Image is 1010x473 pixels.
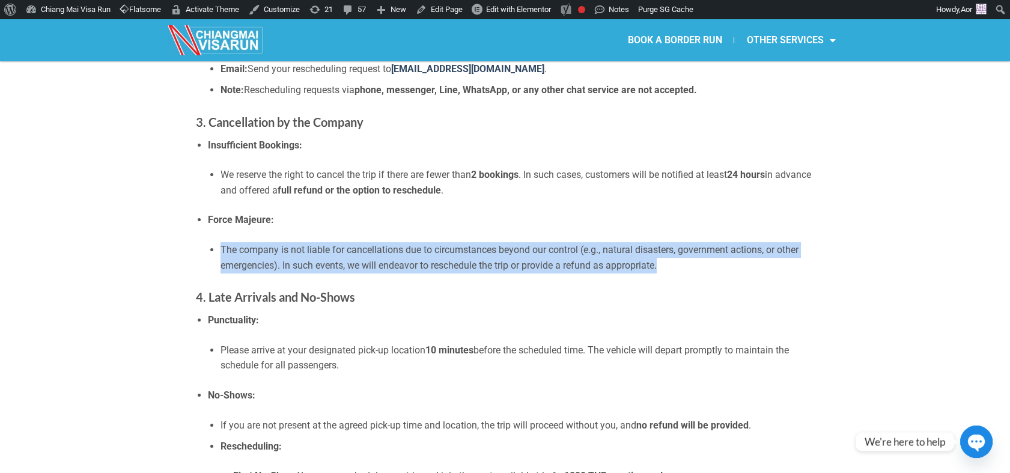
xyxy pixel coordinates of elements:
strong: Punctuality: [208,314,259,326]
nav: Menu [505,26,847,54]
span: Aor [961,5,972,14]
strong: 2 bookings [471,169,519,180]
li: Send your rescheduling request to . [221,61,814,77]
strong: Note: [221,84,244,96]
li: The company is not liable for cancellations due to circumstances beyond our control (e.g., natura... [221,242,814,273]
li: We reserve the right to cancel the trip if there are fewer than . In such cases, customers will b... [221,167,814,198]
strong: phone, messenger, Line, WhatsApp, or any other chat service are not accepted. [354,84,697,96]
strong: 4. Late Arrivals and No-Shows [196,290,355,304]
a: [EMAIL_ADDRESS][DOMAIN_NAME] [391,63,544,75]
strong: 24 hours [727,169,765,180]
strong: Email: [221,63,248,75]
strong: No-Shows: [208,389,255,401]
li: Please arrive at your designated pick-up location before the scheduled time. The vehicle will dep... [221,343,814,373]
li: If you are not present at the agreed pick-up time and location, the trip will proceed without you... [221,418,814,433]
strong: full refund or the option to reschedule [278,185,441,196]
strong: Force Majeure: [208,214,274,225]
strong: 10 minutes [425,344,473,356]
div: Focus keyphrase not set [578,6,585,13]
strong: Insufficient Bookings: [208,139,302,151]
li: Rescheduling requests via [221,82,814,98]
strong: 3. Cancellation by the Company [196,115,364,129]
a: OTHER SERVICES [734,26,847,54]
strong: no refund will be provided [636,420,749,431]
strong: Rescheduling: [221,441,282,452]
span: Edit with Elementor [486,5,551,14]
a: BOOK A BORDER RUN [615,26,734,54]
